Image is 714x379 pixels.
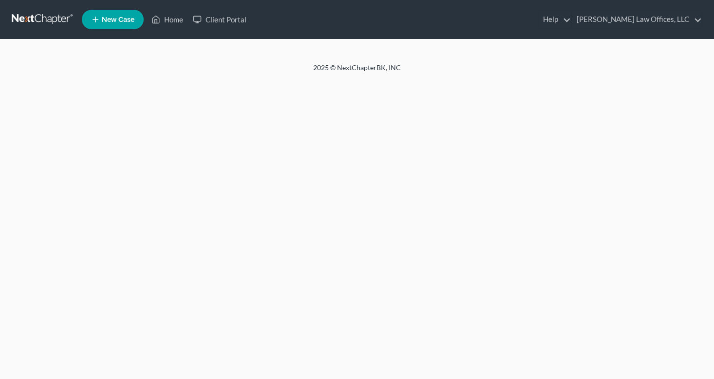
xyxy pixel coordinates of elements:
[538,11,571,28] a: Help
[147,11,188,28] a: Home
[572,11,702,28] a: [PERSON_NAME] Law Offices, LLC
[188,11,251,28] a: Client Portal
[79,63,635,80] div: 2025 © NextChapterBK, INC
[82,10,144,29] new-legal-case-button: New Case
